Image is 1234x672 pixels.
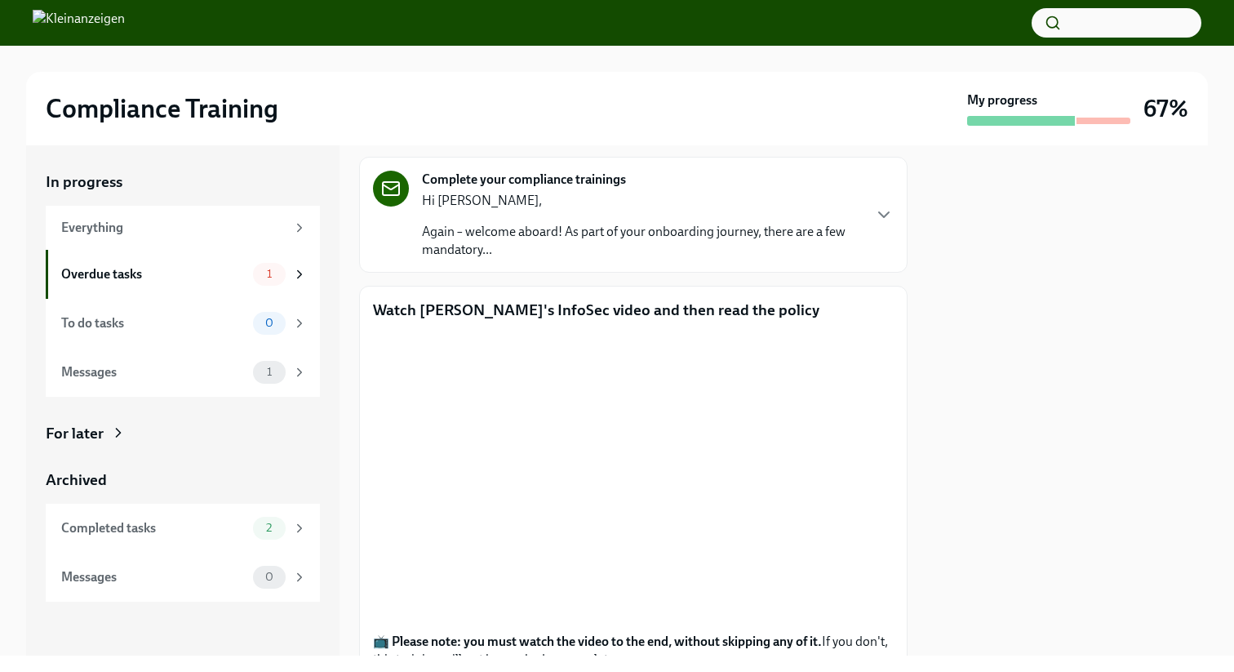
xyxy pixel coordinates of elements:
[373,300,894,321] p: Watch [PERSON_NAME]'s InfoSec video and then read the policy
[46,348,320,397] a: Messages1
[61,568,246,586] div: Messages
[61,314,246,332] div: To do tasks
[46,299,320,348] a: To do tasks0
[256,522,282,534] span: 2
[422,223,861,259] p: Again – welcome aboard! As part of your onboarding journey, there are a few mandatory...
[61,265,246,283] div: Overdue tasks
[46,171,320,193] a: In progress
[373,334,881,620] iframe: 2024 KnowBe4 Security Awareness Training – 30 minutes
[967,91,1037,109] strong: My progress
[373,634,822,649] strong: 📺 Please note: you must watch the video to the end, without skipping any of it.
[46,423,104,444] div: For later
[46,504,320,553] a: Completed tasks2
[33,10,125,36] img: Kleinanzeigen
[422,192,861,210] p: Hi [PERSON_NAME],
[46,553,320,602] a: Messages0
[373,633,894,669] p: If you don't, this training will not be marked as complete.
[46,206,320,250] a: Everything
[257,366,282,378] span: 1
[46,423,320,444] a: For later
[422,171,626,189] strong: Complete your compliance trainings
[61,363,246,381] div: Messages
[61,519,246,537] div: Completed tasks
[61,219,286,237] div: Everything
[255,571,283,583] span: 0
[46,250,320,299] a: Overdue tasks1
[255,317,283,329] span: 0
[46,470,320,491] a: Archived
[257,268,282,280] span: 1
[1143,94,1188,123] h3: 67%
[46,92,278,125] h2: Compliance Training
